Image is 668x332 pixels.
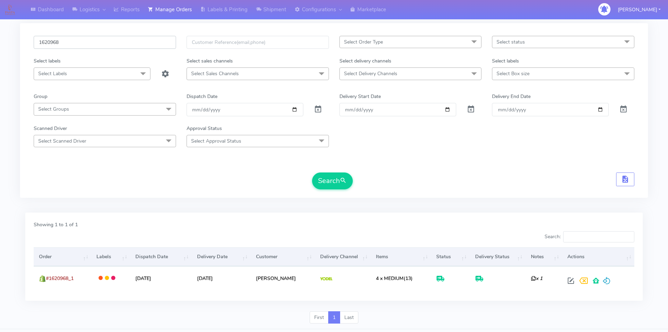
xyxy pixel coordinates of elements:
th: Delivery Channel: activate to sort column ascending [315,247,371,266]
input: Customer Reference(email,phone) [187,36,329,49]
span: Select Labels [38,70,67,77]
button: [PERSON_NAME] [613,2,666,17]
label: Select sales channels [187,57,233,65]
label: Delivery Start Date [339,93,381,100]
a: 1 [328,311,340,324]
span: 4 x MEDIUM [376,275,404,282]
label: Group [34,93,47,100]
label: Select labels [34,57,61,65]
span: Select Groups [38,106,69,112]
th: Status: activate to sort column ascending [431,247,470,266]
span: Select status [497,39,525,45]
td: [DATE] [130,266,191,290]
label: Scanned Driver [34,125,67,132]
img: Yodel [320,277,332,281]
label: Search: [545,231,634,242]
th: Dispatch Date: activate to sort column ascending [130,247,191,266]
i: x 1 [531,275,542,282]
input: Search: [563,231,634,242]
td: [DATE] [192,266,251,290]
button: Search [312,172,353,189]
label: Approval Status [187,125,222,132]
label: Showing 1 to 1 of 1 [34,221,78,228]
span: Select Order Type [344,39,383,45]
label: Delivery End Date [492,93,531,100]
label: Select labels [492,57,519,65]
th: Notes: activate to sort column ascending [525,247,562,266]
th: Labels: activate to sort column ascending [91,247,130,266]
th: Actions: activate to sort column ascending [562,247,634,266]
label: Dispatch Date [187,93,217,100]
span: Select Scanned Driver [38,138,86,144]
th: Delivery Status: activate to sort column ascending [470,247,525,266]
span: Select Delivery Channels [344,70,397,77]
span: Select Sales Channels [191,70,239,77]
span: Select Box size [497,70,529,77]
th: Delivery Date: activate to sort column ascending [192,247,251,266]
span: (13) [376,275,413,282]
th: Order: activate to sort column ascending [34,247,91,266]
span: #1620968_1 [46,275,74,282]
span: Select Approval Status [191,138,241,144]
th: Customer: activate to sort column ascending [250,247,315,266]
th: Items: activate to sort column ascending [371,247,431,266]
input: Order Id [34,36,176,49]
td: [PERSON_NAME] [250,266,315,290]
img: shopify.png [39,275,46,282]
label: Select delivery channels [339,57,391,65]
